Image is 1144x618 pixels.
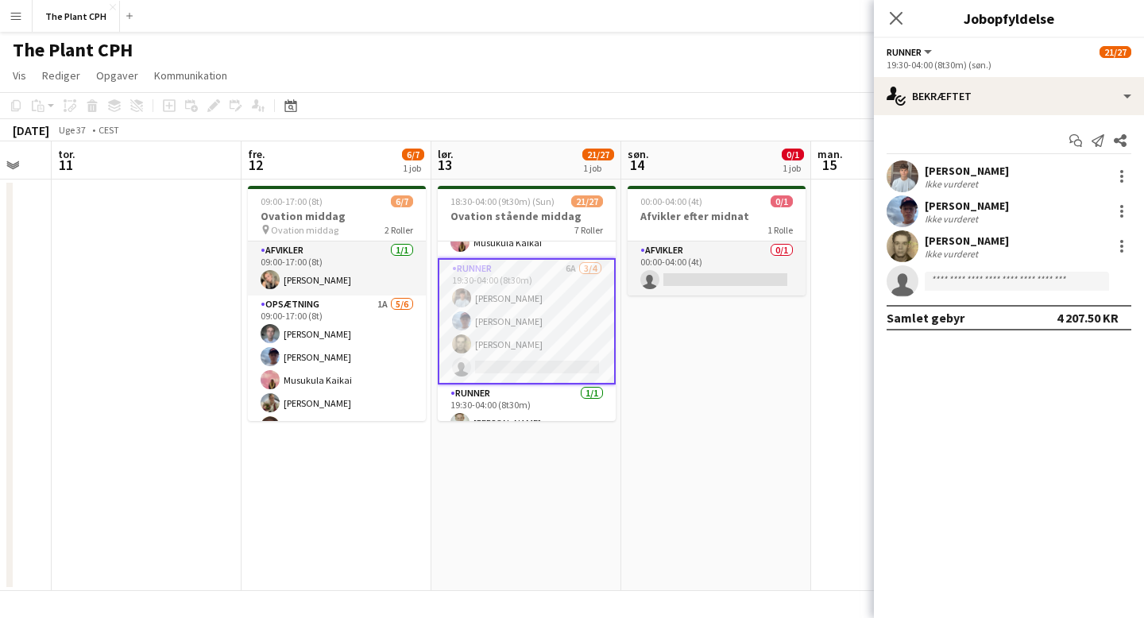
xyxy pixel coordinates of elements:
[874,77,1144,115] div: Bekræftet
[438,384,616,438] app-card-role: Runner1/119:30-04:00 (8t30m)[PERSON_NAME]
[438,258,616,384] app-card-role: Runner6A3/419:30-04:00 (8t30m)[PERSON_NAME][PERSON_NAME][PERSON_NAME]
[783,162,803,174] div: 1 job
[574,224,603,236] span: 7 Roller
[33,1,120,32] button: The Plant CPH
[90,65,145,86] a: Opgaver
[154,68,227,83] span: Kommunikation
[438,147,454,161] span: lør.
[148,65,234,86] a: Kommunikation
[925,234,1009,248] div: [PERSON_NAME]
[874,8,1144,29] h3: Jobopfyldelse
[261,195,323,207] span: 09:00-17:00 (8t)
[58,147,75,161] span: tor.
[925,178,981,190] div: Ikke vurderet
[887,46,922,58] span: Runner
[925,248,981,260] div: Ikke vurderet
[628,241,806,295] app-card-role: Afvikler0/100:00-04:00 (4t)
[817,147,843,161] span: man.
[887,46,934,58] button: Runner
[767,224,793,236] span: 1 Rolle
[52,124,92,136] span: Uge 37
[248,295,426,465] app-card-role: Opsætning1A5/609:00-17:00 (8t)[PERSON_NAME][PERSON_NAME]Musukula Kaikai[PERSON_NAME][PERSON_NAME]
[782,149,804,160] span: 0/1
[438,209,616,223] h3: Ovation stående middag
[450,195,555,207] span: 18:30-04:00 (9t30m) (Sun)
[13,38,133,62] h1: The Plant CPH
[245,156,265,174] span: 12
[13,122,49,138] div: [DATE]
[36,65,87,86] a: Rediger
[99,124,119,136] div: CEST
[56,156,75,174] span: 11
[640,195,702,207] span: 00:00-04:00 (4t)
[248,186,426,421] app-job-card: 09:00-17:00 (8t)6/7Ovation middag Ovation middag2 RollerAfvikler1/109:00-17:00 (8t)[PERSON_NAME]O...
[628,209,806,223] h3: Afvikler efter midnat
[13,68,26,83] span: Vis
[887,59,1131,71] div: 19:30-04:00 (8t30m) (søn.)
[571,195,603,207] span: 21/27
[1057,310,1119,326] div: 4 207.50 KR
[1100,46,1131,58] span: 21/27
[6,65,33,86] a: Vis
[435,156,454,174] span: 13
[271,224,338,236] span: Ovation middag
[391,195,413,207] span: 6/7
[438,186,616,421] app-job-card: 18:30-04:00 (9t30m) (Sun)21/27Ovation stående middag7 Roller Garderobe1/119:30-02:15 (6t45m)Musuk...
[402,149,424,160] span: 6/7
[925,213,981,225] div: Ikke vurderet
[42,68,80,83] span: Rediger
[887,310,964,326] div: Samlet gebyr
[248,241,426,295] app-card-role: Afvikler1/109:00-17:00 (8t)[PERSON_NAME]
[582,149,614,160] span: 21/27
[248,209,426,223] h3: Ovation middag
[628,186,806,295] app-job-card: 00:00-04:00 (4t)0/1Afvikler efter midnat1 RolleAfvikler0/100:00-04:00 (4t)
[925,199,1009,213] div: [PERSON_NAME]
[583,162,613,174] div: 1 job
[248,147,265,161] span: fre.
[925,164,1009,178] div: [PERSON_NAME]
[628,147,649,161] span: søn.
[815,156,843,174] span: 15
[96,68,138,83] span: Opgaver
[771,195,793,207] span: 0/1
[385,224,413,236] span: 2 Roller
[403,162,423,174] div: 1 job
[625,156,649,174] span: 14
